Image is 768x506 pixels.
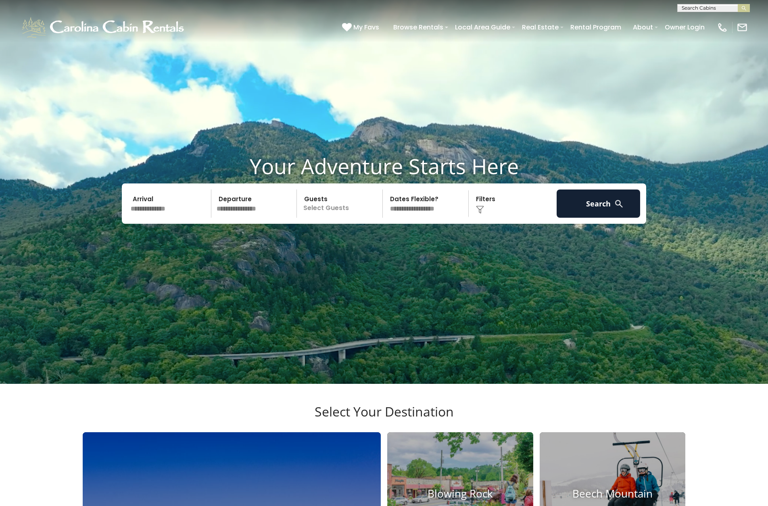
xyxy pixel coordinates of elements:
img: filter--v1.png [476,206,484,214]
h4: Blowing Rock [387,488,533,500]
a: Browse Rentals [389,20,447,34]
h4: Beech Mountain [540,488,686,500]
a: Rental Program [566,20,625,34]
a: Real Estate [518,20,563,34]
button: Search [557,189,640,218]
img: White-1-1-2.png [20,15,188,40]
h3: Select Your Destination [81,404,687,432]
p: Select Guests [299,189,382,218]
a: About [629,20,657,34]
img: search-regular-white.png [614,199,624,209]
h1: Your Adventure Starts Here [6,154,762,179]
a: Local Area Guide [451,20,514,34]
a: My Favs [342,22,381,33]
a: Owner Login [661,20,709,34]
img: phone-regular-white.png [717,22,728,33]
span: My Favs [353,22,379,32]
img: mail-regular-white.png [737,22,748,33]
